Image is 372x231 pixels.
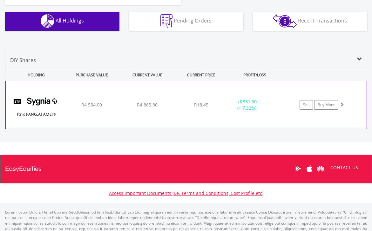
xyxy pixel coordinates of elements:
[120,69,175,81] div: CURRENT VALUE
[41,14,54,28] img: holdings-wht.png
[315,159,326,178] a: Huawei
[223,99,271,111] div: + (+ 7.32%)
[81,102,102,108] span: R4 534.00
[304,159,315,178] a: Apple
[10,57,36,64] span: DIY Shares
[5,12,119,31] button: All Holdings
[326,159,362,176] a: CONTACT US
[174,17,212,24] span: Pending Orders
[56,17,84,24] span: All Holdings
[6,69,64,81] div: HOLDING
[109,190,263,196] a: Access Important Documents (i.e. Terms and Conditions, Cost Profile etc)
[194,102,208,108] span: R18.45
[5,155,42,183] a: EasyEquities
[298,17,347,24] span: Recent Transactions
[228,69,282,81] div: PROFIT/LOSS
[160,14,172,28] img: pending_instructions-wht.png
[240,99,257,105] span: R331.80
[273,14,297,28] img: transactions-zar-wht.png
[300,100,313,110] a: Sell
[314,100,338,110] a: Buy More
[253,12,367,31] button: Recent Transactions
[137,102,158,108] span: R4 865.80
[129,12,243,31] button: Pending Orders
[65,69,119,81] div: PURCHASE VALUE
[176,69,226,81] div: CURRENT PRICE
[293,159,304,178] a: Google Play
[9,89,64,127] img: TFSA.SYFANG.png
